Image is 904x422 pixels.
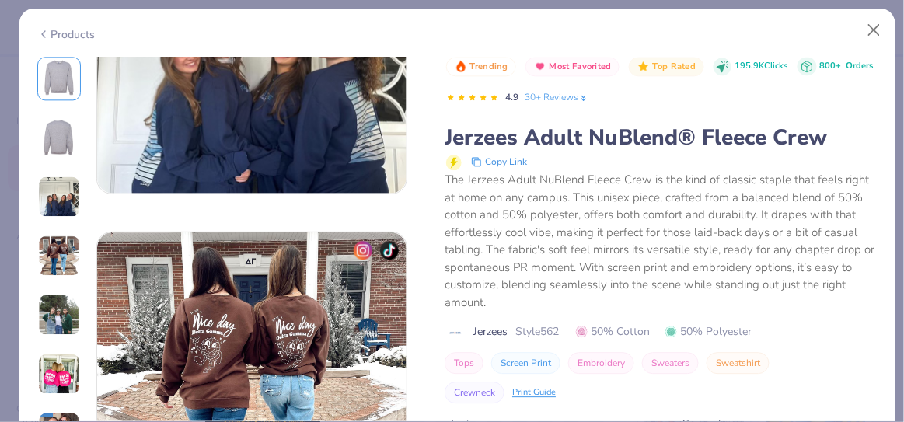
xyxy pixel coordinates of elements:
[707,352,770,374] button: Sweatshirt
[534,60,546,72] img: Most Favorited sort
[38,353,80,395] img: User generated content
[653,62,696,71] span: Top Rated
[445,171,878,311] div: The Jerzees Adult NuBlend Fleece Crew is the kind of classic staple that feels right at home on a...
[473,323,508,340] span: Jerzees
[446,57,516,77] button: Badge Button
[642,352,699,374] button: Sweaters
[455,60,467,72] img: Trending sort
[820,60,874,73] div: 800+
[735,60,788,73] span: 195.9K Clicks
[576,323,650,340] span: 50% Cotton
[380,241,399,260] img: tiktok-icon.png
[445,352,483,374] button: Tops
[445,326,466,339] img: brand logo
[550,62,612,71] span: Most Favorited
[40,119,78,156] img: Back
[354,241,372,260] img: insta-icon.png
[637,60,650,72] img: Top Rated sort
[445,382,504,403] button: Crewneck
[37,26,96,43] div: Products
[466,152,532,171] button: copy to clipboard
[40,60,78,97] img: Front
[505,91,518,103] span: 4.9
[568,352,634,374] button: Embroidery
[525,57,620,77] button: Badge Button
[512,386,556,399] div: Print Guide
[38,235,80,277] img: User generated content
[38,176,80,218] img: User generated content
[446,85,499,110] div: 4.9 Stars
[846,60,874,71] span: Orders
[629,57,703,77] button: Badge Button
[860,16,889,45] button: Close
[470,62,508,71] span: Trending
[525,90,589,104] a: 30+ Reviews
[38,294,80,336] img: User generated content
[515,323,559,340] span: Style 562
[491,352,560,374] button: Screen Print
[445,123,878,152] div: Jerzees Adult NuBlend® Fleece Crew
[665,323,752,340] span: 50% Polyester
